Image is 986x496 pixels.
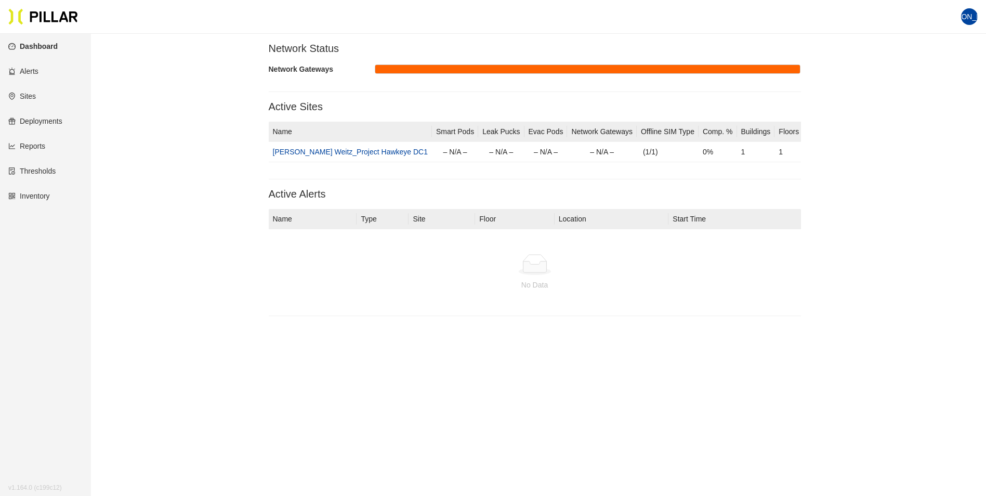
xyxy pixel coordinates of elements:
[8,142,45,150] a: line-chartReports
[8,117,62,125] a: giftDeployments
[432,122,478,142] th: Smart Pods
[637,122,699,142] th: Offline SIM Type
[269,42,801,55] h3: Network Status
[699,122,737,142] th: Comp. %
[269,122,432,142] th: Name
[8,8,78,25] img: Pillar Technologies
[643,148,658,156] span: (1/1)
[737,142,775,162] td: 1
[8,42,58,50] a: dashboardDashboard
[774,142,803,162] td: 1
[8,192,50,200] a: qrcodeInventory
[524,122,568,142] th: Evac Pods
[269,209,357,229] th: Name
[699,142,737,162] td: 0%
[409,209,475,229] th: Site
[8,67,38,75] a: alertAlerts
[357,209,409,229] th: Type
[269,100,801,113] h3: Active Sites
[8,92,36,100] a: environmentSites
[571,146,632,158] div: – N/A –
[269,63,375,75] div: Network Gateways
[774,122,803,142] th: Floors
[273,148,428,156] a: [PERSON_NAME] Weitz_Project Hawkeye DC1
[668,209,800,229] th: Start Time
[567,122,636,142] th: Network Gateways
[436,146,474,158] div: – N/A –
[269,188,801,201] h3: Active Alerts
[737,122,775,142] th: Buildings
[529,146,563,158] div: – N/A –
[478,122,524,142] th: Leak Pucks
[482,146,520,158] div: – N/A –
[8,167,56,175] a: exceptionThresholds
[277,279,793,291] div: No Data
[475,209,555,229] th: Floor
[555,209,669,229] th: Location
